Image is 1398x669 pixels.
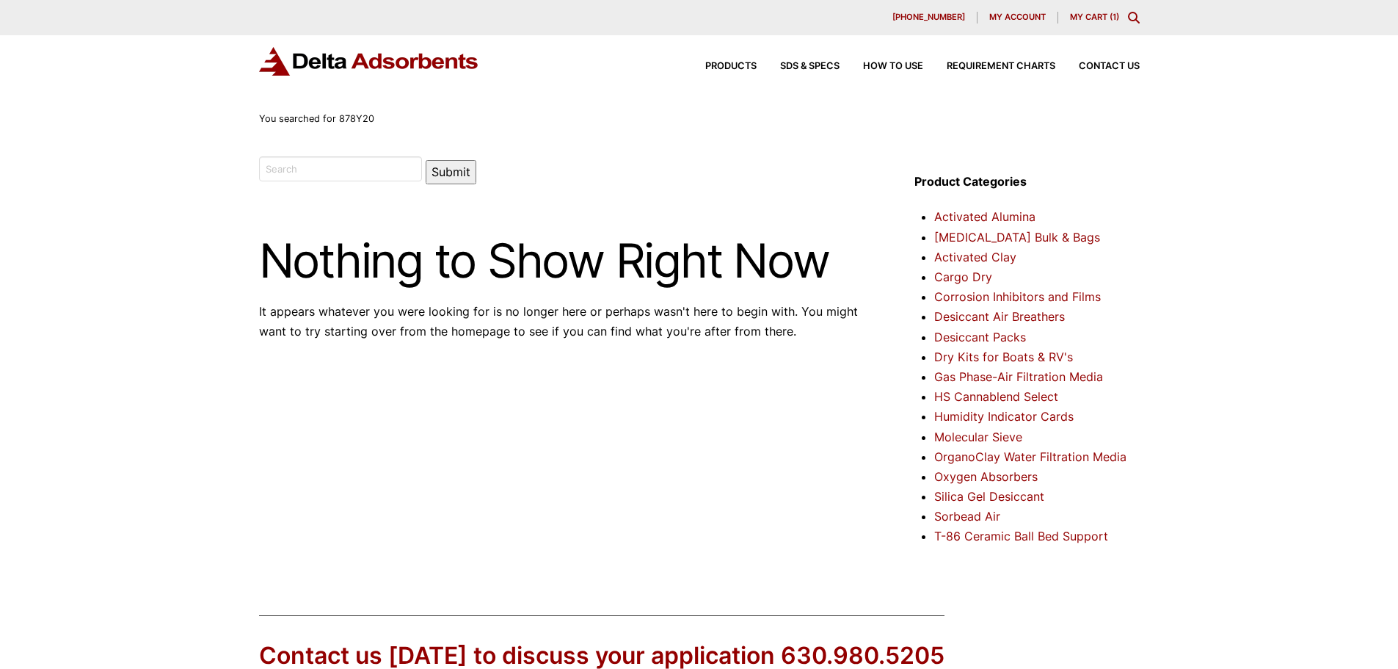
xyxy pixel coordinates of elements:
a: [PHONE_NUMBER] [881,12,977,23]
span: How to Use [863,62,923,71]
span: 1 [1113,12,1116,22]
a: Humidity Indicator Cards [934,409,1074,424]
a: Cargo Dry [934,270,992,284]
a: Silica Gel Desiccant [934,489,1044,504]
img: Delta Adsorbents [259,47,479,76]
a: My account [977,12,1058,23]
span: Requirement Charts [947,62,1055,71]
h1: Nothing to Show Right Now [259,235,871,286]
a: My Cart (1) [1070,12,1119,22]
a: Activated Alumina [934,209,1035,224]
a: SDS & SPECS [757,62,840,71]
a: HS Cannablend Select [934,389,1058,404]
a: Desiccant Air Breathers [934,309,1065,324]
span: [PHONE_NUMBER] [892,13,965,21]
a: OrganoClay Water Filtration Media [934,449,1126,464]
a: Oxygen Absorbers [934,469,1038,484]
a: How to Use [840,62,923,71]
a: Molecular Sieve [934,430,1022,444]
a: T-86 Ceramic Ball Bed Support [934,529,1108,543]
span: SDS & SPECS [780,62,840,71]
a: Products [682,62,757,71]
input: Search [259,156,423,181]
a: Desiccant Packs [934,330,1026,344]
a: Sorbead Air [934,509,1000,524]
a: Corrosion Inhibitors and Films [934,289,1101,304]
a: Requirement Charts [923,62,1055,71]
a: Dry Kits for Boats & RV's [934,350,1073,364]
div: Toggle Modal Content [1128,12,1140,23]
span: Products [705,62,757,71]
p: It appears whatever you were looking for is no longer here or perhaps wasn't here to begin with. ... [259,302,871,341]
a: Activated Clay [934,250,1016,264]
a: Contact Us [1055,62,1140,71]
span: You searched for 878Y20 [259,113,374,124]
h4: Product Categories [914,172,1139,192]
button: Submit [426,160,476,184]
a: [MEDICAL_DATA] Bulk & Bags [934,230,1100,245]
a: Gas Phase-Air Filtration Media [934,369,1103,384]
span: Contact Us [1079,62,1140,71]
span: My account [989,13,1046,21]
